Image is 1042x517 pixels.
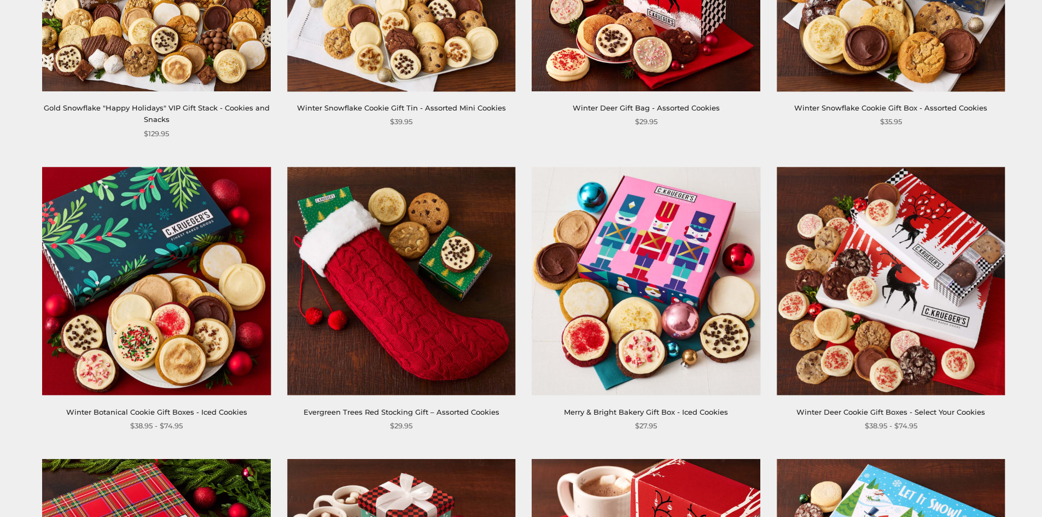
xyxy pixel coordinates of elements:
[865,420,917,432] span: $38.95 - $74.95
[9,475,113,508] iframe: Sign Up via Text for Offers
[144,128,169,140] span: $129.95
[130,420,183,432] span: $38.95 - $74.95
[44,103,270,124] a: Gold Snowflake "Happy Holidays" VIP Gift Stack - Cookies and Snacks
[794,103,987,112] a: Winter Snowflake Cookie Gift Box - Assorted Cookies
[564,408,728,416] a: Merry & Bright Bakery Gift Box - Iced Cookies
[66,408,247,416] a: Winter Botanical Cookie Gift Boxes - Iced Cookies
[304,408,499,416] a: Evergreen Trees Red Stocking Gift – Assorted Cookies
[880,116,902,127] span: $35.95
[573,103,720,112] a: Winter Deer Gift Bag - Assorted Cookies
[635,116,657,127] span: $29.95
[297,103,506,112] a: Winter Snowflake Cookie Gift Tin - Assorted Mini Cookies
[635,420,657,432] span: $27.95
[390,420,412,432] span: $29.95
[777,167,1005,395] img: Winter Deer Cookie Gift Boxes - Select Your Cookies
[390,116,412,127] span: $39.95
[532,167,760,395] img: Merry & Bright Bakery Gift Box - Iced Cookies
[43,167,271,395] img: Winter Botanical Cookie Gift Boxes - Iced Cookies
[287,167,515,395] img: Evergreen Trees Red Stocking Gift – Assorted Cookies
[796,408,985,416] a: Winter Deer Cookie Gift Boxes - Select Your Cookies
